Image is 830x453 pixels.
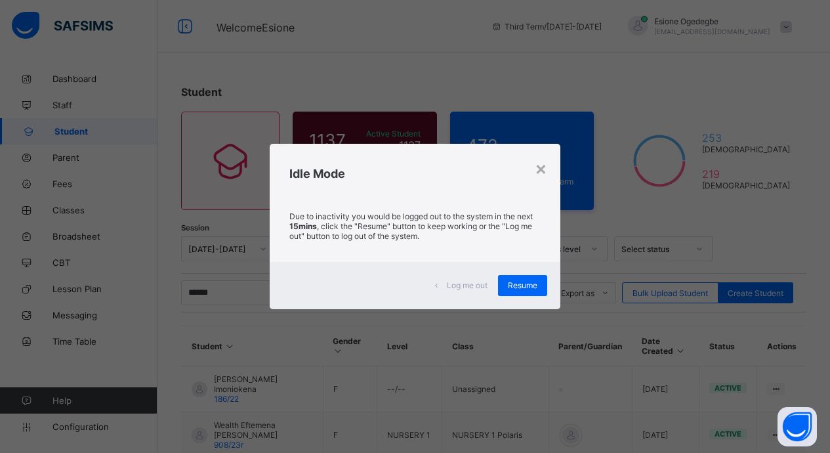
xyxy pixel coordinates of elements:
[508,280,537,290] span: Resume
[447,280,488,290] span: Log me out
[778,407,817,446] button: Open asap
[289,211,541,241] p: Due to inactivity you would be logged out to the system in the next , click the "Resume" button t...
[289,221,317,231] strong: 15mins
[289,167,541,181] h2: Idle Mode
[535,157,547,179] div: ×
